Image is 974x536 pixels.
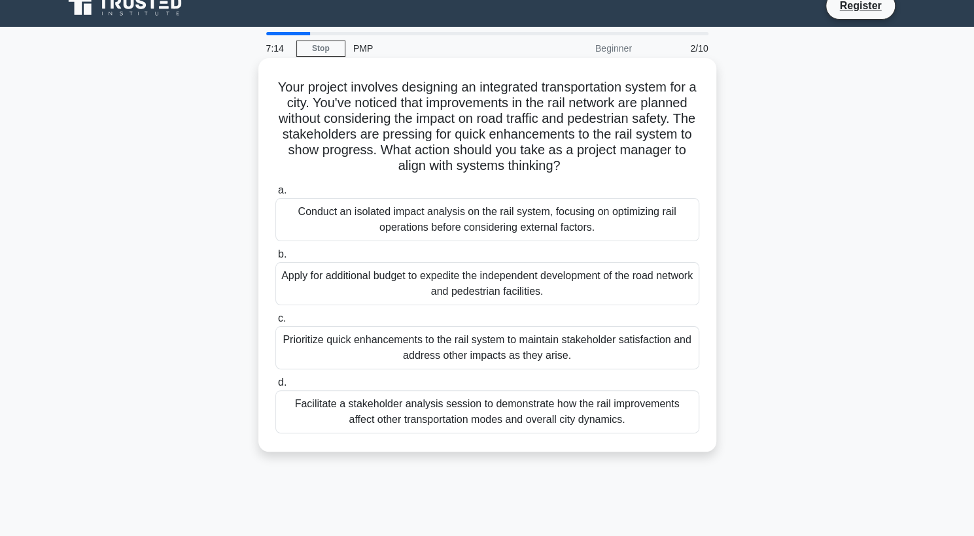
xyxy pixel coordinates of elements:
span: d. [278,377,287,388]
span: b. [278,248,287,260]
span: c. [278,312,286,324]
div: Beginner [525,35,640,61]
div: Facilitate a stakeholder analysis session to demonstrate how the rail improvements affect other t... [275,390,699,433]
div: Prioritize quick enhancements to the rail system to maintain stakeholder satisfaction and address... [275,326,699,369]
div: Conduct an isolated impact analysis on the rail system, focusing on optimizing rail operations be... [275,198,699,241]
a: Stop [296,41,345,57]
div: Apply for additional budget to expedite the independent development of the road network and pedes... [275,262,699,305]
span: a. [278,184,287,195]
div: 2/10 [640,35,716,61]
h5: Your project involves designing an integrated transportation system for a city. You've noticed th... [274,79,701,175]
div: PMP [345,35,525,61]
div: 7:14 [258,35,296,61]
